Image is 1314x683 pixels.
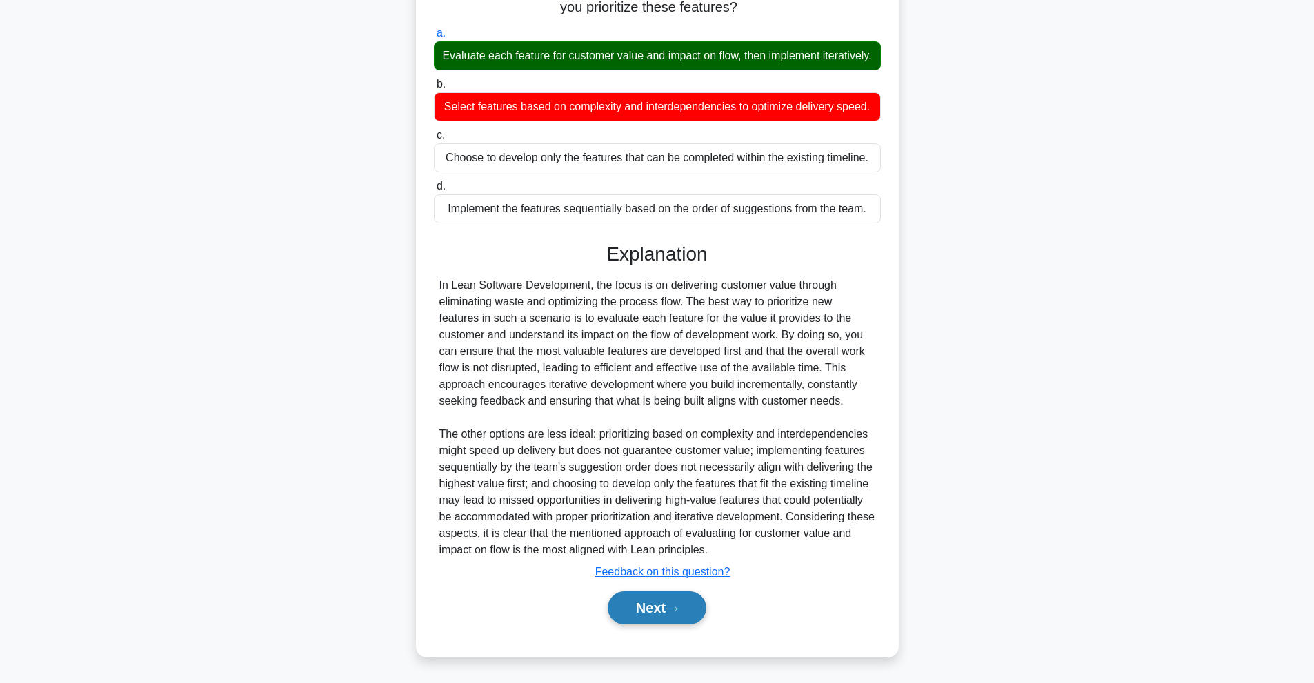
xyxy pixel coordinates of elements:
[437,129,445,141] span: c.
[437,180,446,192] span: d.
[608,591,706,624] button: Next
[442,243,873,266] h3: Explanation
[434,194,881,223] div: Implement the features sequentially based on the order of suggestions from the team.
[434,143,881,172] div: Choose to develop only the features that can be completed within the existing timeline.
[439,277,875,558] div: In Lean Software Development, the focus is on delivering customer value through eliminating waste...
[434,92,881,121] div: Select features based on complexity and interdependencies to optimize delivery speed.
[437,27,446,39] span: a.
[595,566,730,578] a: Feedback on this question?
[434,41,881,70] div: Evaluate each feature for customer value and impact on flow, then implement iteratively.
[437,78,446,90] span: b.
